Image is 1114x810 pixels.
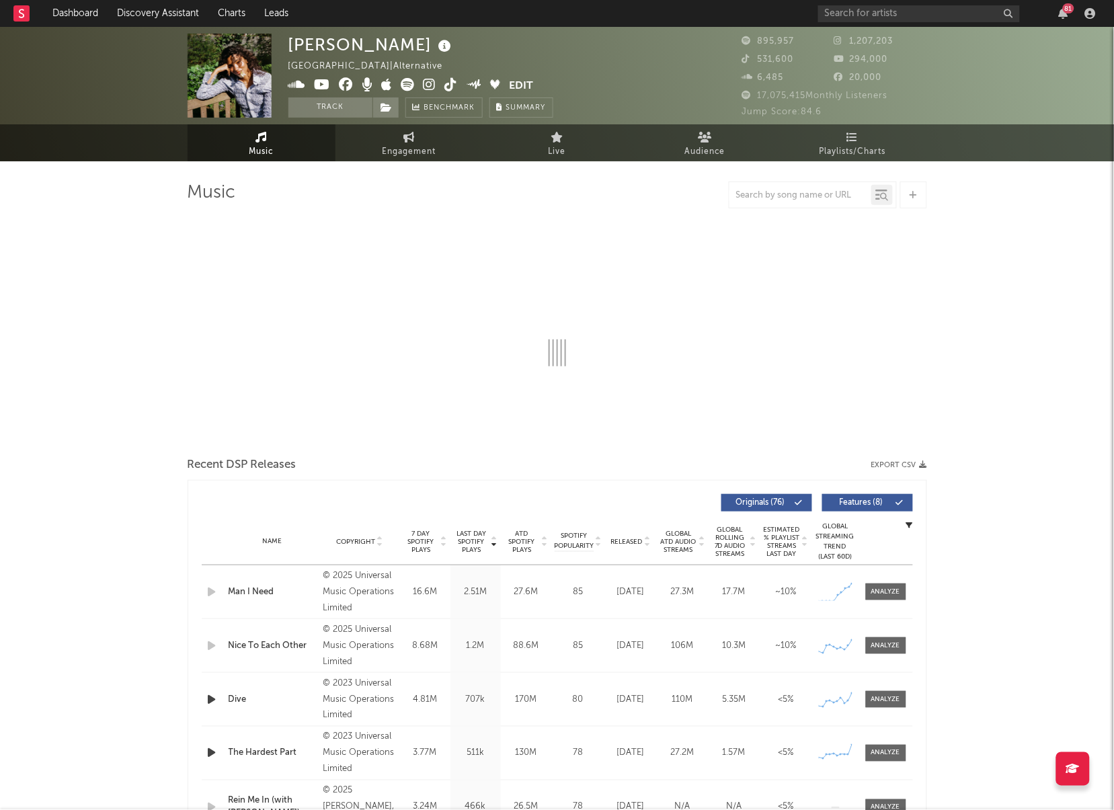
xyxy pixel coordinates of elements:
a: Live [483,124,631,161]
span: 531,600 [742,55,794,64]
a: Engagement [335,124,483,161]
input: Search for artists [818,5,1020,22]
div: 85 [555,639,602,653]
span: Spotify Popularity [554,531,594,551]
div: © 2025 Universal Music Operations Limited [323,622,396,670]
span: Recent DSP Releases [188,457,296,473]
span: ATD Spotify Plays [504,530,540,554]
div: [DATE] [608,693,653,706]
div: © 2023 Universal Music Operations Limited [323,676,396,724]
span: Benchmark [424,100,475,116]
div: 27.3M [660,585,705,599]
div: 1.57M [712,747,757,760]
div: 5.35M [712,693,757,706]
div: 1.2M [454,639,498,653]
span: Jump Score: 84.6 [742,108,822,116]
span: 17,075,415 Monthly Listeners [742,91,888,100]
span: Last Day Spotify Plays [454,530,489,554]
div: 81 [1063,3,1074,13]
span: Features ( 8 ) [831,499,893,507]
a: Man I Need [229,585,317,599]
div: 17.7M [712,585,757,599]
input: Search by song name or URL [729,190,871,201]
span: 895,957 [742,37,795,46]
span: Copyright [336,538,375,546]
span: 294,000 [834,55,888,64]
a: Playlists/Charts [779,124,927,161]
div: Global Streaming Trend (Last 60D) [815,522,856,562]
span: Released [611,538,643,546]
div: 130M [504,747,548,760]
div: 8.68M [403,639,447,653]
div: [PERSON_NAME] [288,34,455,56]
div: 16.6M [403,585,447,599]
div: 88.6M [504,639,548,653]
div: © 2023 Universal Music Operations Limited [323,729,396,778]
a: Nice To Each Other [229,639,317,653]
button: Export CSV [871,461,927,469]
button: 81 [1059,8,1068,19]
span: Summary [506,104,546,112]
div: 110M [660,693,705,706]
div: [DATE] [608,747,653,760]
a: The Hardest Part [229,747,317,760]
div: [DATE] [608,639,653,653]
div: <5% [764,747,809,760]
div: 10.3M [712,639,757,653]
div: © 2025 Universal Music Operations Limited [323,568,396,616]
div: 80 [555,693,602,706]
div: 106M [660,639,705,653]
a: Benchmark [405,97,483,118]
div: 4.81M [403,693,447,706]
div: ~ 10 % [764,639,809,653]
span: Music [249,144,274,160]
button: Edit [509,78,533,95]
span: Originals ( 76 ) [730,499,792,507]
div: [GEOGRAPHIC_DATA] | Alternative [288,58,459,75]
span: Global ATD Audio Streams [660,530,697,554]
span: 1,207,203 [834,37,893,46]
span: Playlists/Charts [820,144,886,160]
a: Dive [229,693,317,706]
span: 7 Day Spotify Plays [403,530,439,554]
div: Name [229,536,317,546]
span: Live [549,144,566,160]
span: Engagement [383,144,436,160]
div: 27.6M [504,585,548,599]
div: [DATE] [608,585,653,599]
div: 170M [504,693,548,706]
span: Global Rolling 7D Audio Streams [712,526,749,558]
div: 3.77M [403,747,447,760]
div: 511k [454,747,498,760]
div: <5% [764,693,809,706]
button: Track [288,97,372,118]
span: 20,000 [834,73,882,82]
div: 27.2M [660,747,705,760]
div: 707k [454,693,498,706]
span: 6,485 [742,73,784,82]
a: Audience [631,124,779,161]
button: Features(8) [822,494,913,512]
span: Audience [684,144,725,160]
div: 85 [555,585,602,599]
span: Estimated % Playlist Streams Last Day [764,526,801,558]
div: 78 [555,747,602,760]
button: Summary [489,97,553,118]
div: ~ 10 % [764,585,809,599]
a: Music [188,124,335,161]
button: Originals(76) [721,494,812,512]
div: 2.51M [454,585,498,599]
